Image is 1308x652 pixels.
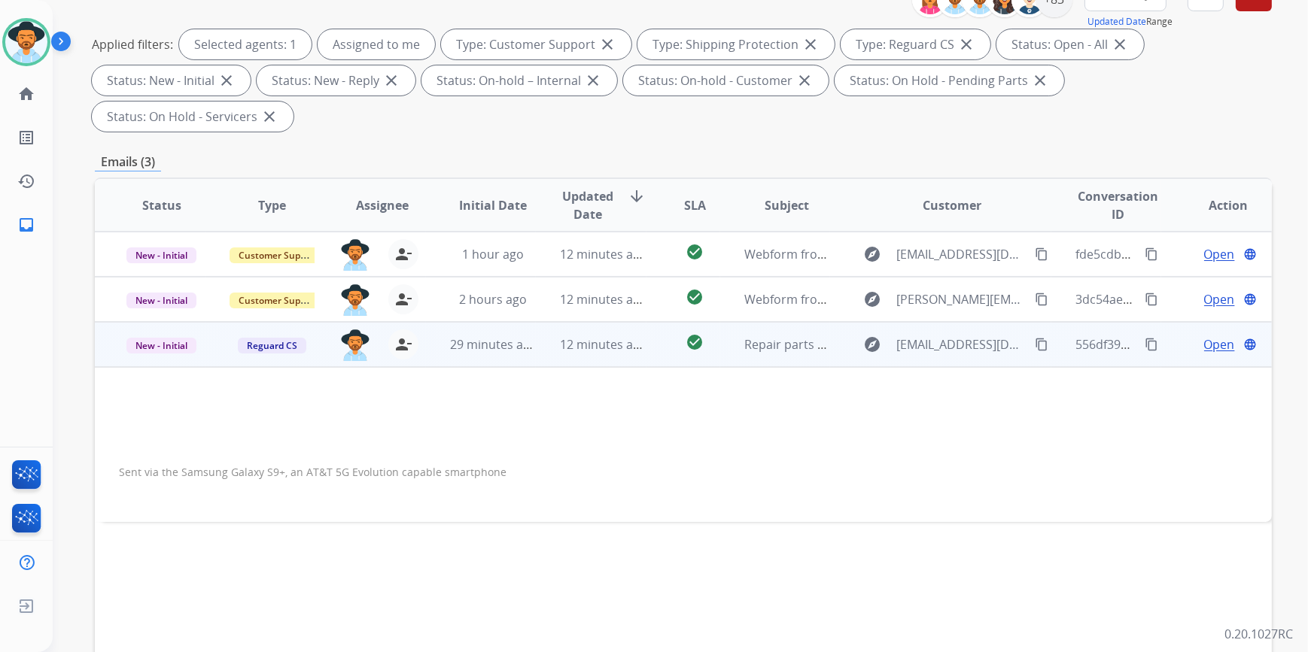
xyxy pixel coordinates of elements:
img: agent-avatar [340,329,370,361]
div: Type: Reguard CS [841,29,990,59]
mat-icon: check_circle [686,333,704,351]
mat-icon: language [1243,247,1257,261]
span: 12 minutes ago [560,291,647,308]
span: Repair parts are here, pls send them to install them in my wife's lift chair. [744,336,1157,353]
span: [EMAIL_ADDRESS][DOMAIN_NAME] [896,335,1026,353]
mat-icon: history [17,172,35,190]
span: Reguard CS [238,338,306,353]
mat-icon: explore [863,335,881,353]
span: 556df39d-d96e-48da-bc8e-ca2b51e0988b [1075,336,1308,353]
mat-icon: close [1111,35,1129,53]
span: 29 minutes ago [450,336,537,353]
mat-icon: person_remove [394,290,412,308]
div: Status: On-hold – Internal [421,65,617,96]
span: New - Initial [126,338,196,353]
div: Status: New - Initial [92,65,251,96]
img: avatar [5,21,47,63]
span: 12 minutes ago [560,246,647,262]
mat-icon: close [260,108,278,126]
img: agent-avatar [340,284,370,316]
mat-icon: list_alt [17,129,35,147]
span: Customer [923,196,982,214]
th: Action [1161,179,1272,232]
mat-icon: home [17,85,35,103]
span: New - Initial [126,293,196,308]
mat-icon: arrow_downward [628,187,646,205]
span: Customer Support [230,247,327,263]
span: Subject [765,196,809,214]
div: Type: Customer Support [441,29,631,59]
span: [PERSON_NAME][EMAIL_ADDRESS][DOMAIN_NAME] [896,290,1026,308]
mat-icon: close [217,71,236,89]
mat-icon: close [382,71,400,89]
span: Open [1204,245,1235,263]
span: 12 minutes ago [560,336,647,353]
span: Status [142,196,181,214]
div: Type: Shipping Protection [637,29,835,59]
span: Webform from [EMAIL_ADDRESS][DOMAIN_NAME] on [DATE] [744,246,1085,262]
span: Open [1204,335,1235,353]
span: fde5cdb2-b452-4531-a16d-3fd3d86f7e17 [1075,246,1303,262]
mat-icon: close [1031,71,1049,89]
span: Updated Date [560,187,616,223]
span: Open [1204,290,1235,308]
button: Updated Date [1087,16,1146,28]
p: Applied filters: [92,35,173,53]
span: 1 hour ago [462,246,524,262]
span: Webform from [PERSON_NAME][EMAIL_ADDRESS][DOMAIN_NAME] on [DATE] [744,291,1179,308]
span: Initial Date [459,196,527,214]
div: Sent via the Samsung Galaxy S9+, an AT&T 5G Evolution capable smartphone [119,464,1027,480]
mat-icon: check_circle [686,243,704,261]
mat-icon: inbox [17,216,35,234]
mat-icon: content_copy [1035,247,1048,261]
div: Status: On-hold - Customer [623,65,829,96]
mat-icon: close [795,71,814,89]
span: Range [1087,15,1173,28]
mat-icon: close [598,35,616,53]
div: Status: On Hold - Pending Parts [835,65,1064,96]
mat-icon: explore [863,245,881,263]
img: agent-avatar [340,239,370,271]
span: [EMAIL_ADDRESS][DOMAIN_NAME] [896,245,1026,263]
mat-icon: language [1243,338,1257,351]
mat-icon: check_circle [686,288,704,306]
span: Type [258,196,286,214]
p: 0.20.1027RC [1224,625,1293,643]
div: Selected agents: 1 [179,29,312,59]
mat-icon: person_remove [394,245,412,263]
span: Customer Support [230,293,327,308]
mat-icon: content_copy [1035,293,1048,306]
mat-icon: explore [863,290,881,308]
mat-icon: close [584,71,602,89]
span: Assignee [356,196,409,214]
span: New - Initial [126,247,196,263]
div: Status: On Hold - Servicers [92,102,294,132]
mat-icon: language [1243,293,1257,306]
mat-icon: person_remove [394,335,412,353]
mat-icon: content_copy [1145,247,1158,261]
div: Status: New - Reply [257,65,415,96]
p: Emails (3) [95,153,161,171]
mat-icon: content_copy [1145,338,1158,351]
mat-icon: close [957,35,975,53]
mat-icon: content_copy [1145,293,1158,306]
div: Assigned to me [318,29,435,59]
span: SLA [684,196,706,214]
mat-icon: content_copy [1035,338,1048,351]
span: 2 hours ago [459,291,527,308]
span: Conversation ID [1075,187,1161,223]
mat-icon: close [802,35,820,53]
div: Status: Open - All [996,29,1144,59]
